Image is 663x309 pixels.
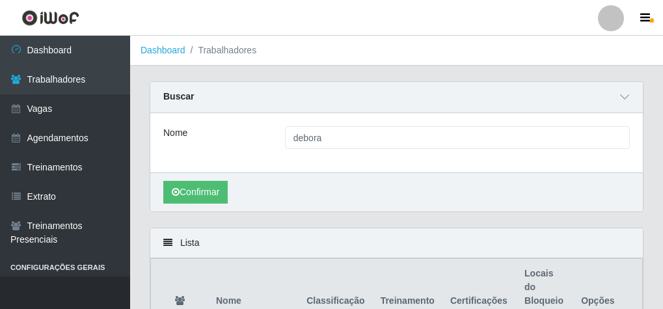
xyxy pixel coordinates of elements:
strong: Buscar [163,91,194,101]
input: Digite o Nome... [285,126,630,149]
button: Confirmar [163,181,228,204]
label: Nome [163,126,187,140]
img: CoreUI Logo [21,10,79,26]
nav: breadcrumb [130,36,663,66]
a: Dashboard [141,45,185,55]
div: Lista [150,228,643,258]
li: Trabalhadores [185,44,257,57]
